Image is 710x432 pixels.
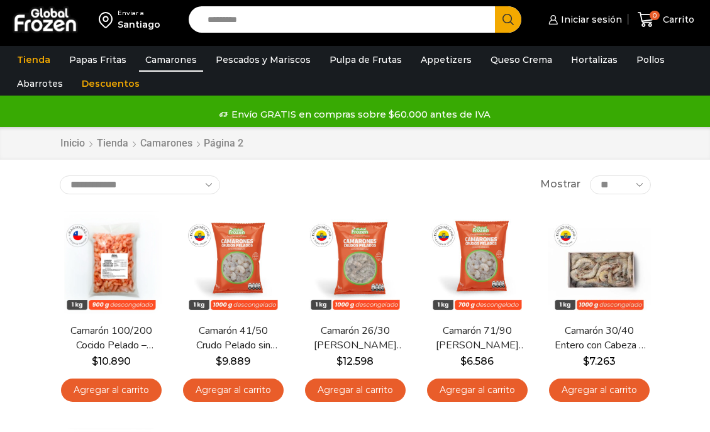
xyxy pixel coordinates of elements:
a: Agregar al carrito: “Camarón 71/90 Crudo Pelado sin Vena - Silver - Caja 10 kg” [427,379,528,402]
bdi: 12.598 [336,355,374,367]
div: Santiago [118,18,160,31]
a: Queso Crema [484,48,558,72]
a: Camarón 41/50 Crudo Pelado sin Vena – Premium – Caja 10 kg [187,324,280,353]
a: Agregar al carrito: “Camarón 26/30 Crudo Pelado sin Vena - Super Prime - Caja 10 kg” [305,379,406,402]
a: Descuentos [75,72,146,96]
bdi: 9.889 [216,355,250,367]
span: Página 2 [204,137,243,149]
span: $ [460,355,467,367]
bdi: 6.586 [460,355,494,367]
a: Appetizers [414,48,478,72]
a: Tienda [96,136,129,151]
select: Pedido de la tienda [60,175,220,194]
a: Inicio [60,136,86,151]
button: Search button [495,6,521,33]
a: Camarón 26/30 [PERSON_NAME] sin Vena – Super Prime – Caja 10 kg [309,324,402,353]
nav: Breadcrumb [60,136,246,151]
a: Papas Fritas [63,48,133,72]
a: Hortalizas [565,48,624,72]
a: Agregar al carrito: “Camarón 41/50 Crudo Pelado sin Vena - Premium - Caja 10 kg” [183,379,284,402]
a: Pulpa de Frutas [323,48,408,72]
a: Camarón 100/200 Cocido Pelado – Premium – Caja 10 kg [65,324,158,353]
span: Mostrar [540,177,580,192]
a: Agregar al carrito: “Camarón 100/200 Cocido Pelado - Premium - Caja 10 kg” [61,379,162,402]
a: 0 Carrito [635,5,697,35]
span: 0 [650,11,660,21]
a: Abarrotes [11,72,69,96]
a: Camarón 30/40 Entero con Cabeza y Cola – Super Prime – Caja 10 kg [553,324,646,353]
a: Camarón 71/90 [PERSON_NAME] sin Vena – Silver – Caja 10 kg [431,324,524,353]
a: Camarones [140,136,193,151]
a: Pescados y Mariscos [209,48,317,72]
span: Carrito [660,13,694,26]
img: address-field-icon.svg [99,9,118,30]
span: $ [583,355,589,367]
span: Iniciar sesión [558,13,622,26]
a: Tienda [11,48,57,72]
bdi: 7.263 [583,355,616,367]
a: Agregar al carrito: “Camarón 30/40 Entero con Cabeza y Cola - Super Prime - Caja 10 kg” [549,379,650,402]
span: $ [336,355,343,367]
bdi: 10.890 [92,355,131,367]
a: Iniciar sesión [545,7,622,32]
div: Enviar a [118,9,160,18]
a: Pollos [630,48,671,72]
span: $ [92,355,98,367]
span: $ [216,355,222,367]
a: Camarones [139,48,203,72]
